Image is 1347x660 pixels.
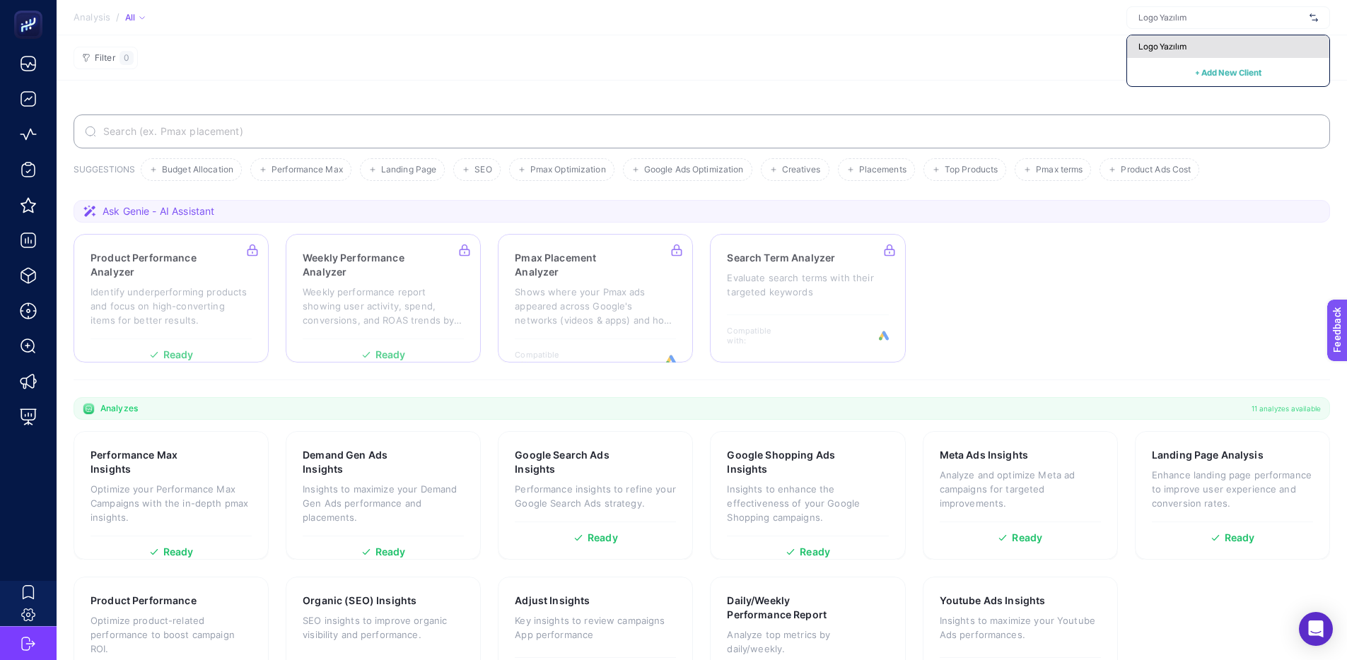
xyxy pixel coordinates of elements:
span: Performance Max [272,165,343,175]
span: 0 [124,52,129,64]
h3: Google Shopping Ads Insights [727,448,846,476]
span: SEO [474,165,491,175]
input: Logo Yazılım [1138,12,1304,23]
p: SEO insights to improve organic visibility and performance. [303,613,464,642]
h3: Google Search Ads Insights [515,448,632,476]
a: Product Performance AnalyzerIdentify underperforming products and focus on high-converting items ... [74,234,269,363]
button: + Add New Client [1195,64,1261,81]
span: Ready [163,547,194,557]
p: Analyze top metrics by daily/weekly. [727,627,888,656]
span: Pmax terms [1036,165,1083,175]
div: All [125,12,145,23]
input: Search [100,126,1319,137]
a: Google Search Ads InsightsPerformance insights to refine your Google Search Ads strategy.Ready [498,431,693,560]
a: Search Term AnalyzerEvaluate search terms with their targeted keywordsCompatible with: [710,234,905,363]
p: Optimize product-related performance to boost campaign ROI. [91,613,252,656]
span: 11 analyzes available [1252,403,1321,414]
a: Weekly Performance AnalyzerWeekly performance report showing user activity, spend, conversions, a... [286,234,481,363]
span: Logo Yazılım [1138,41,1186,52]
span: + Add New Client [1195,67,1261,78]
p: Enhance landing page performance to improve user experience and conversion rates. [1152,468,1313,510]
span: Analyzes [100,403,138,414]
span: Feedback [8,4,54,16]
img: svg%3e [1310,11,1318,25]
span: Product Ads Cost [1121,165,1191,175]
span: Ready [588,533,618,543]
p: Insights to maximize your Demand Gen Ads performance and placements. [303,482,464,524]
span: Creatives [782,165,821,175]
span: Google Ads Optimization [644,165,744,175]
span: Ready [800,547,830,557]
p: Insights to maximize your Youtube Ads performances. [940,613,1101,642]
a: Pmax Placement AnalyzerShows where your Pmax ads appeared across Google's networks (videos & apps... [498,234,693,363]
a: Performance Max InsightsOptimize your Performance Max Campaigns with the in-depth pmax insights.R... [74,431,269,560]
h3: Landing Page Analysis [1152,448,1264,462]
h3: Demand Gen Ads Insights [303,448,419,476]
h3: Organic (SEO) Insights [303,594,416,608]
p: Optimize your Performance Max Campaigns with the in-depth pmax insights. [91,482,252,524]
p: Key insights to review campaigns App performance [515,613,676,642]
h3: Meta Ads Insights [940,448,1028,462]
span: Placements [859,165,906,175]
a: Demand Gen Ads InsightsInsights to maximize your Demand Gen Ads performance and placements.Ready [286,431,481,560]
span: Filter [95,53,115,64]
h3: Performance Max Insights [91,448,208,476]
a: Meta Ads InsightsAnalyze and optimize Meta ad campaigns for targeted improvements.Ready [923,431,1118,560]
span: Ready [1012,533,1042,543]
span: Analysis [74,12,110,23]
p: Insights to enhance the effectiveness of your Google Shopping campaigns. [727,482,888,524]
span: Ready [375,547,406,557]
span: Ask Genie - AI Assistant [103,204,214,218]
span: / [116,11,119,23]
h3: SUGGESTIONS [74,164,135,181]
span: Ready [1225,533,1255,543]
button: Filter0 [74,47,138,69]
span: Pmax Optimization [530,165,606,175]
a: Landing Page AnalysisEnhance landing page performance to improve user experience and conversion r... [1135,431,1330,560]
a: Google Shopping Ads InsightsInsights to enhance the effectiveness of your Google Shopping campaig... [710,431,905,560]
span: Budget Allocation [162,165,233,175]
h3: Youtube Ads Insights [940,594,1046,608]
p: Performance insights to refine your Google Search Ads strategy. [515,482,676,510]
span: Landing Page [381,165,436,175]
h3: Daily/Weekly Performance Report [727,594,846,622]
h3: Product Performance [91,594,197,608]
div: Open Intercom Messenger [1299,612,1333,646]
span: Top Products [945,165,998,175]
p: Analyze and optimize Meta ad campaigns for targeted improvements. [940,468,1101,510]
h3: Adjust Insights [515,594,590,608]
